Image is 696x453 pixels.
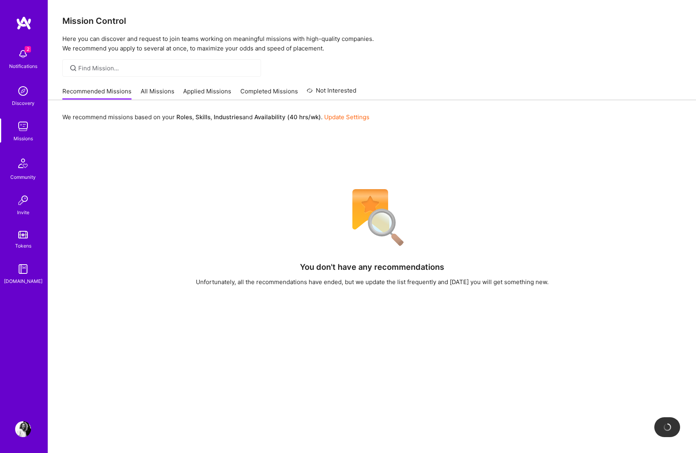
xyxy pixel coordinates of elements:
a: Completed Missions [240,87,298,100]
span: 2 [25,46,31,52]
b: Roles [176,113,192,121]
img: bell [15,46,31,62]
a: Update Settings [324,113,369,121]
a: All Missions [141,87,174,100]
a: Not Interested [307,86,356,100]
div: Notifications [9,62,37,70]
a: Recommended Missions [62,87,131,100]
b: Availability (40 hrs/wk) [254,113,321,121]
img: loading [663,423,672,432]
input: Find Mission... [78,64,255,72]
p: Here you can discover and request to join teams working on meaningful missions with high-quality ... [62,34,682,53]
img: tokens [18,231,28,238]
img: teamwork [15,118,31,134]
div: Unfortunately, all the recommendations have ended, but we update the list frequently and [DATE] y... [196,278,549,286]
b: Industries [214,113,242,121]
img: logo [16,16,32,30]
img: discovery [15,83,31,99]
h3: Mission Control [62,16,682,26]
p: We recommend missions based on your , , and . [62,113,369,121]
i: icon SearchGrey [69,64,78,73]
img: No Results [338,184,406,252]
b: Skills [195,113,211,121]
div: Community [10,173,36,181]
div: Missions [14,134,33,143]
a: Applied Missions [183,87,231,100]
img: Invite [15,192,31,208]
div: Discovery [12,99,35,107]
div: Invite [17,208,29,217]
img: User Avatar [15,421,31,437]
h4: You don't have any recommendations [300,262,444,272]
img: guide book [15,261,31,277]
div: [DOMAIN_NAME] [4,277,43,285]
div: Tokens [15,242,31,250]
img: Community [14,154,33,173]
